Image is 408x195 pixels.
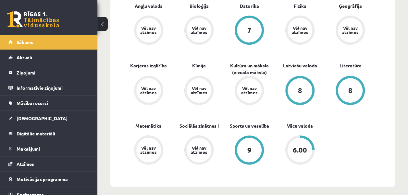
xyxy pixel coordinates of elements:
a: Vēl nav atzīmes [123,76,174,106]
div: 7 [247,27,252,34]
a: Vēl nav atzīmes [174,16,224,46]
a: 7 [224,16,275,46]
a: Vēl nav atzīmes [325,16,376,46]
div: Vēl nav atzīmes [341,26,359,34]
a: [DEMOGRAPHIC_DATA] [8,111,89,126]
a: Ziņojumi [8,65,89,80]
a: 8 [275,76,325,106]
a: Karjeras izglītība [130,62,167,69]
span: Motivācijas programma [17,176,68,182]
a: Sociālās zinātnes I [179,122,219,129]
a: Mācību resursi [8,96,89,110]
a: Fizika [293,3,306,9]
span: Atzīmes [17,161,34,167]
div: Vēl nav atzīmes [140,86,158,95]
div: 6.00 [293,146,307,154]
a: Vēl nav atzīmes [123,135,174,166]
a: Vēl nav atzīmes [224,76,275,106]
span: Mācību resursi [17,100,48,106]
span: [DEMOGRAPHIC_DATA] [17,115,68,121]
a: Angļu valoda [135,3,163,9]
div: Vēl nav atzīmes [140,26,158,34]
legend: Maksājumi [17,141,89,156]
a: Literatūra [339,62,361,69]
span: Sākums [17,39,33,45]
a: Vācu valoda [287,122,313,129]
a: 9 [224,135,275,166]
legend: Ziņojumi [17,65,89,80]
a: Informatīvie ziņojumi [8,80,89,95]
div: Vēl nav atzīmes [190,146,208,154]
span: Aktuāli [17,54,32,60]
div: Vēl nav atzīmes [140,146,158,154]
a: Motivācijas programma [8,172,89,187]
div: Vēl nav atzīmes [190,26,208,34]
div: Vēl nav atzīmes [291,26,309,34]
a: Vēl nav atzīmes [174,76,224,106]
div: 8 [298,87,302,94]
a: Digitālie materiāli [8,126,89,141]
span: Digitālie materiāli [17,131,55,136]
a: Rīgas 1. Tālmācības vidusskola [7,11,59,28]
a: 6.00 [275,135,325,166]
a: Vēl nav atzīmes [174,135,224,166]
a: Matemātika [135,122,162,129]
a: Ģeogrāfija [339,3,362,9]
a: Sports un veselība [230,122,269,129]
a: Maksājumi [8,141,89,156]
a: Sākums [8,35,89,50]
a: Aktuāli [8,50,89,65]
div: 8 [348,87,352,94]
a: Atzīmes [8,156,89,171]
a: Vēl nav atzīmes [275,16,325,46]
div: Vēl nav atzīmes [190,86,208,95]
a: Vēl nav atzīmes [123,16,174,46]
legend: Informatīvie ziņojumi [17,80,89,95]
a: Kultūra un māksla (vizuālā māksla) [224,62,275,76]
a: Datorika [240,3,259,9]
a: 8 [325,76,376,106]
a: Ķīmija [192,62,206,69]
div: Vēl nav atzīmes [240,86,258,95]
a: Bioloģija [190,3,209,9]
div: 9 [247,146,252,154]
a: Latviešu valoda [283,62,317,69]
